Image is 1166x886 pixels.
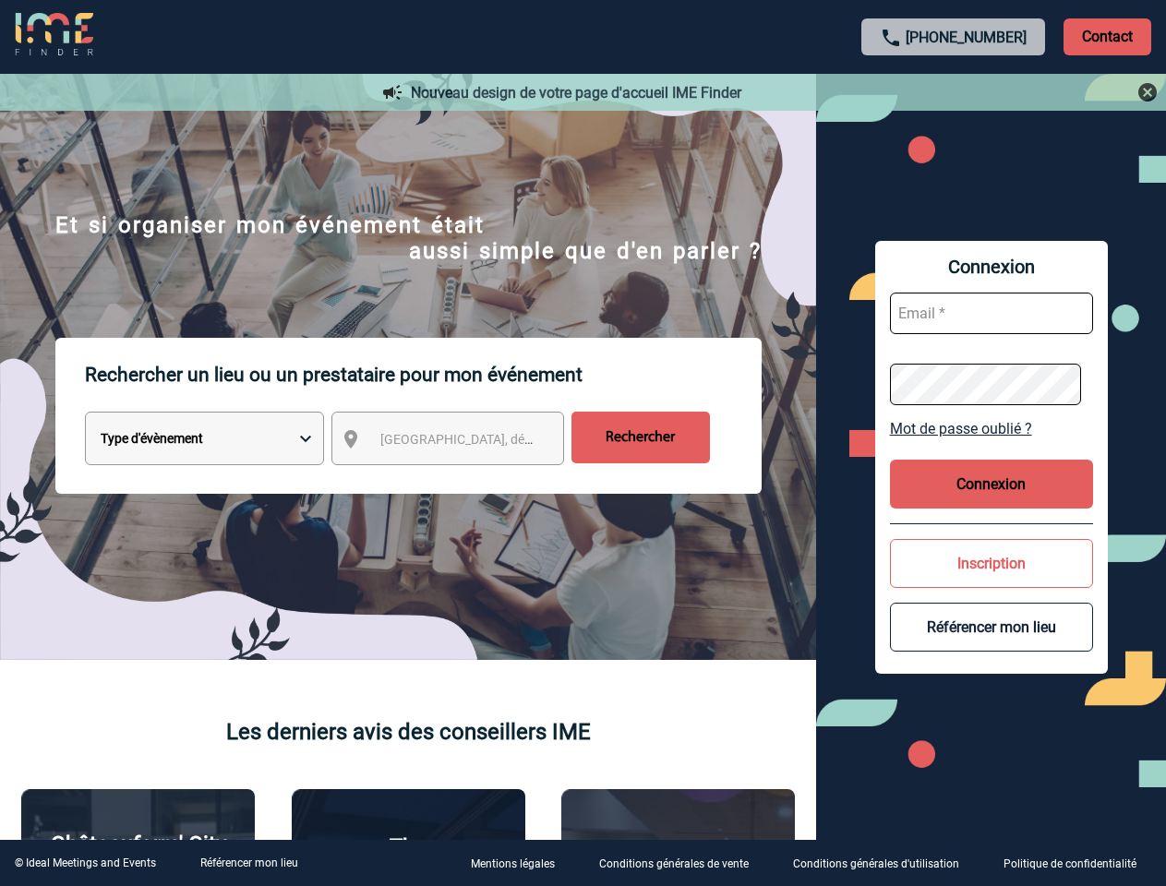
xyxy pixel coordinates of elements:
a: Conditions générales de vente [584,855,778,872]
p: Conditions générales d'utilisation [793,858,959,871]
p: Conditions générales de vente [599,858,749,871]
a: Référencer mon lieu [200,856,298,869]
a: Politique de confidentialité [989,855,1166,872]
a: Conditions générales d'utilisation [778,855,989,872]
p: Mentions légales [471,858,555,871]
a: Mentions légales [456,855,584,872]
p: Politique de confidentialité [1004,858,1136,871]
div: © Ideal Meetings and Events [15,856,156,869]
